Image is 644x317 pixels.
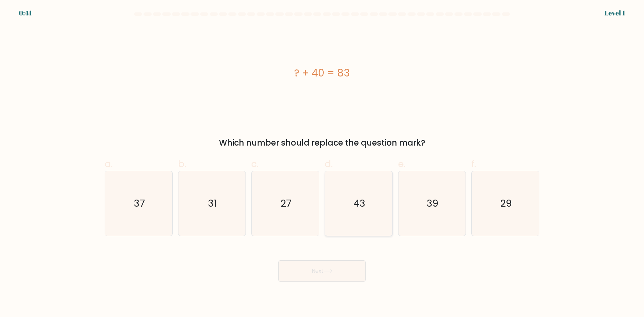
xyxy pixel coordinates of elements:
[208,197,217,210] text: 31
[105,65,539,81] div: ? + 40 = 83
[427,197,438,210] text: 39
[604,8,625,18] div: Level 1
[178,157,186,170] span: b.
[278,260,366,282] button: Next
[134,197,145,210] text: 37
[471,157,476,170] span: f.
[398,157,406,170] span: e.
[251,157,259,170] span: c.
[105,157,113,170] span: a.
[500,197,512,210] text: 29
[109,137,535,149] div: Which number should replace the question mark?
[19,8,32,18] div: 0:41
[354,197,365,210] text: 43
[280,197,291,210] text: 27
[325,157,333,170] span: d.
